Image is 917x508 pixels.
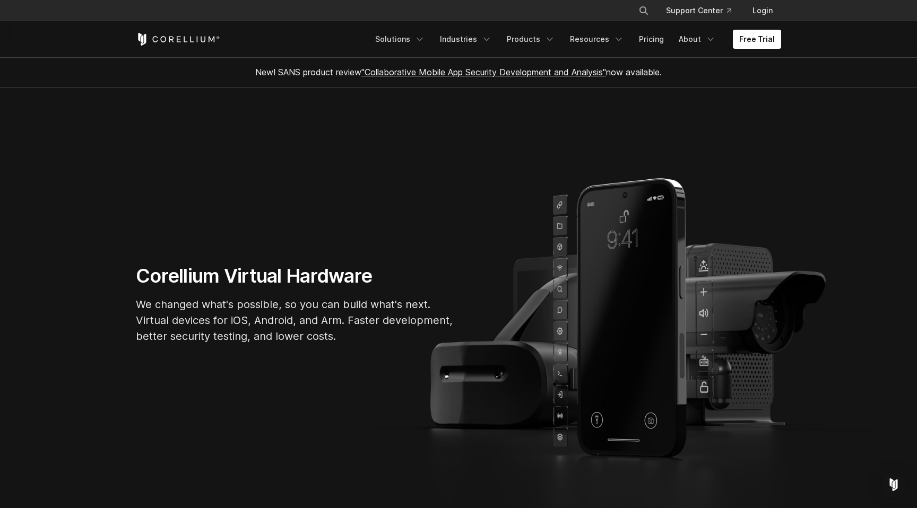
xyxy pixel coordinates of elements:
[369,30,781,49] div: Navigation Menu
[626,1,781,20] div: Navigation Menu
[672,30,722,49] a: About
[744,1,781,20] a: Login
[136,264,454,288] h1: Corellium Virtual Hardware
[255,67,662,77] span: New! SANS product review now available.
[369,30,431,49] a: Solutions
[361,67,606,77] a: "Collaborative Mobile App Security Development and Analysis"
[136,33,220,46] a: Corellium Home
[881,472,906,497] div: Open Intercom Messenger
[658,1,740,20] a: Support Center
[434,30,498,49] a: Industries
[634,1,653,20] button: Search
[564,30,630,49] a: Resources
[633,30,670,49] a: Pricing
[500,30,561,49] a: Products
[136,296,454,344] p: We changed what's possible, so you can build what's next. Virtual devices for iOS, Android, and A...
[733,30,781,49] a: Free Trial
